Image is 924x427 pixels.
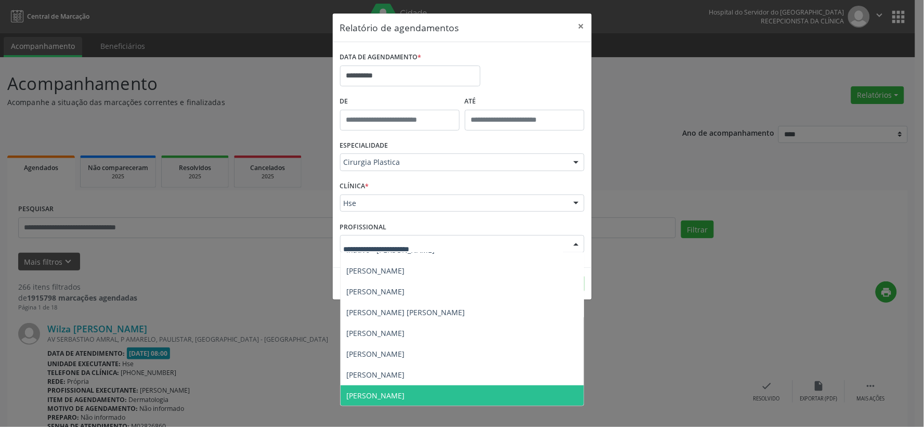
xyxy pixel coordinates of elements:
[347,391,405,400] span: [PERSON_NAME]
[340,219,387,235] label: PROFISSIONAL
[347,328,405,338] span: [PERSON_NAME]
[340,49,422,66] label: DATA DE AGENDAMENTO
[340,178,369,195] label: CLÍNICA
[347,287,405,296] span: [PERSON_NAME]
[347,370,405,380] span: [PERSON_NAME]
[344,157,563,167] span: Cirurgia Plastica
[340,94,460,110] label: De
[344,198,563,209] span: Hse
[347,349,405,359] span: [PERSON_NAME]
[340,21,459,34] h5: Relatório de agendamentos
[465,94,584,110] label: ATÉ
[340,138,388,154] label: ESPECIALIDADE
[571,14,592,39] button: Close
[347,266,405,276] span: [PERSON_NAME]
[347,307,465,317] span: [PERSON_NAME] [PERSON_NAME]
